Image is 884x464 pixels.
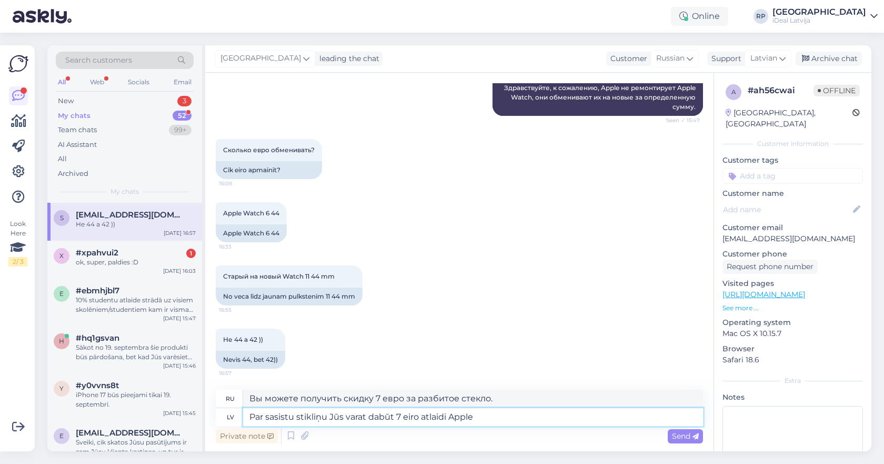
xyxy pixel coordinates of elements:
[163,267,196,275] div: [DATE] 16:03
[76,248,118,258] span: #xpahvui2
[813,85,860,96] span: Offline
[60,214,64,222] span: s
[493,79,703,116] div: Здравствуйте, к сожалению, Apple не ремонтирует Apple Watch, они обменивают их на новые за опреде...
[772,8,878,25] a: [GEOGRAPHIC_DATA]iDeal Latvija
[219,180,258,187] span: 16:08
[163,409,196,417] div: [DATE] 15:45
[722,155,863,166] p: Customer tags
[216,288,363,305] div: No veca līdz jaunam pulkstenim 11 44 ​​mm
[216,224,287,242] div: Apple Watch 6 44
[227,408,234,426] div: lv
[76,333,119,343] span: #hq1gsvan
[76,390,196,409] div: iPhone 17 būs pieejami tikai 19. septembrī.
[660,116,700,124] span: Seen ✓ 15:47
[722,233,863,244] p: [EMAIL_ADDRESS][DOMAIN_NAME]
[722,392,863,403] p: Notes
[772,8,866,16] div: [GEOGRAPHIC_DATA]
[76,286,119,295] span: #ebmhjbl7
[722,376,863,386] div: Extra
[59,290,64,298] span: e
[754,9,768,24] div: RP
[722,343,863,354] p: Browser
[606,53,647,64] div: Customer
[65,55,132,66] span: Search customers
[110,187,139,196] span: My chats
[722,249,863,260] p: Customer phone
[722,354,863,366] p: Safari 18.6
[722,260,818,274] div: Request phone number
[750,53,777,64] span: Latvian
[76,381,119,390] span: #y0vvns8t
[722,328,863,339] p: Mac OS X 10.15.7
[772,16,866,25] div: iDeal Latvija
[722,278,863,289] p: Visited pages
[169,125,192,135] div: 99+
[8,54,28,74] img: Askly Logo
[219,243,258,251] span: 16:33
[722,317,863,328] p: Operating system
[731,88,736,96] span: a
[76,343,196,362] div: Sākot no 19. septembra šie produkti būs pārdošana, bet kad Jūs varēsiet saņemt, to es Jums nepate...
[223,146,315,154] span: Сколько евро обменивать?
[88,75,106,89] div: Web
[76,295,196,314] div: 10% studentu atlaide strādā uz visiem skolēniem/studentiem kam ir vismaz 18 gadi.
[8,219,27,266] div: Look Here
[164,229,196,237] div: [DATE] 16:57
[59,252,64,260] span: x
[126,75,152,89] div: Socials
[223,272,335,280] span: Старый на новый Watch 11 44 mm
[223,209,279,217] span: Apple Watch 6 44
[58,140,97,150] div: AI Assistant
[58,111,91,121] div: My chats
[58,154,67,164] div: All
[243,408,703,426] textarea: Par sasistu stikliņu Jūs varat dabūt 7 eiro atlaidi Apple
[163,362,196,370] div: [DATE] 15:46
[220,53,301,64] span: [GEOGRAPHIC_DATA]
[671,7,728,26] div: Online
[186,249,196,258] div: 1
[76,220,196,229] div: Не 44 а 42 ))
[726,107,852,130] div: [GEOGRAPHIC_DATA], [GEOGRAPHIC_DATA]
[216,351,285,369] div: Nevis 44, bet 42))
[59,337,64,345] span: h
[748,84,813,97] div: # ah56cwai
[796,52,862,66] div: Archive chat
[76,438,196,457] div: Sveiki, cik skatos Jūsu pasūtījums ir zem Jūsu klienta kartiņas, un tur ir norādīts Jūsu e-pasts ...
[722,303,863,313] p: See more ...
[58,169,88,179] div: Archived
[8,257,27,266] div: 2 / 3
[707,53,741,64] div: Support
[656,53,685,64] span: Russian
[226,390,235,408] div: ru
[173,111,192,121] div: 52
[243,390,703,408] textarea: Вы можете получить скидку 7 евро за разбитое стекло.
[59,432,64,440] span: e
[722,290,805,299] a: [URL][DOMAIN_NAME]
[723,204,851,215] input: Add name
[722,222,863,233] p: Customer email
[58,96,74,106] div: New
[76,258,196,267] div: ok, super, paldies :D
[76,210,185,220] span: softpetvit@gmail.com
[76,428,185,438] span: erecickis@gmail.com
[219,369,258,377] span: 16:57
[722,139,863,149] div: Customer information
[172,75,194,89] div: Email
[722,188,863,199] p: Customer name
[59,384,64,392] span: y
[315,53,379,64] div: leading the chat
[177,96,192,106] div: 3
[216,429,278,443] div: Private note
[672,431,699,441] span: Send
[722,168,863,184] input: Add a tag
[58,125,97,135] div: Team chats
[56,75,68,89] div: All
[219,306,258,314] span: 16:55
[216,161,322,179] div: Cik eiro apmainīt?
[223,335,263,343] span: Не 44 а 42 ))
[163,314,196,322] div: [DATE] 15:47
